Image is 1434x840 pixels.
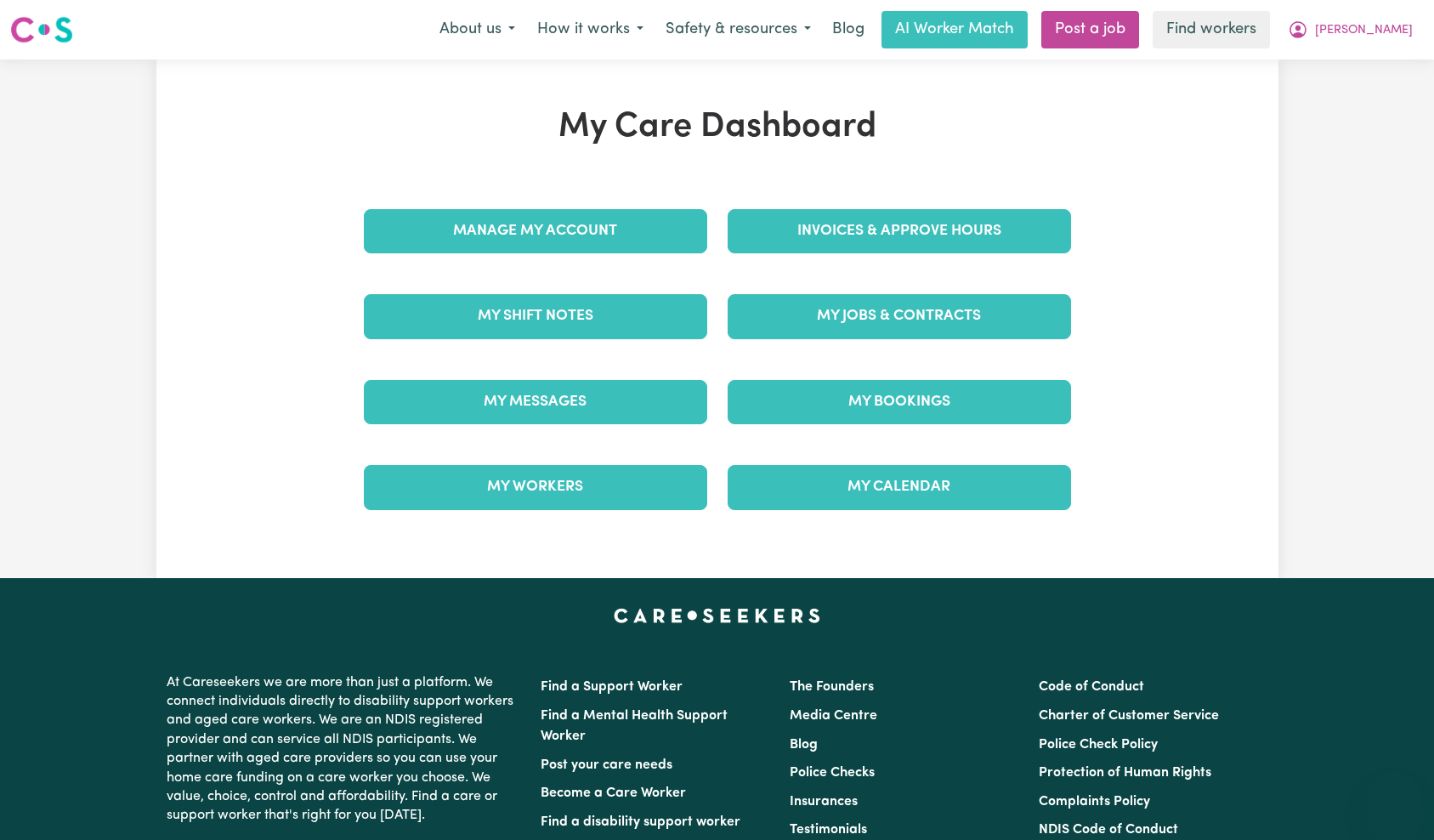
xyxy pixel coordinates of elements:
a: Media Centre [790,709,877,723]
a: Police Check Policy [1039,738,1158,752]
button: About us [428,12,526,48]
a: My Messages [364,380,707,424]
a: Invoices & Approve Hours [728,209,1071,253]
span: [PERSON_NAME] [1315,21,1413,40]
button: Safety & resources [655,12,822,48]
a: Manage My Account [364,209,707,253]
p: At Careseekers we are more than just a platform. We connect individuals directly to disability su... [167,667,520,832]
a: My Bookings [728,380,1071,424]
h1: My Care Dashboard [354,107,1081,148]
a: Careseekers logo [10,10,73,49]
a: My Calendar [728,465,1071,509]
a: Find a Support Worker [541,680,683,694]
button: My Account [1277,12,1424,48]
a: Testimonials [790,823,867,837]
a: Find a disability support worker [541,815,740,829]
a: Insurances [790,795,858,809]
a: My Shift Notes [364,294,707,338]
a: Protection of Human Rights [1039,766,1211,780]
a: Complaints Policy [1039,795,1150,809]
a: Careseekers home page [614,609,820,622]
a: NDIS Code of Conduct [1039,823,1178,837]
a: Blog [822,11,875,48]
a: Post a job [1041,11,1139,48]
a: Become a Care Worker [541,786,686,800]
a: Code of Conduct [1039,680,1144,694]
button: How it works [526,12,655,48]
a: Find a Mental Health Support Worker [541,709,728,743]
a: My Workers [364,465,707,509]
a: Post your care needs [541,758,672,772]
a: The Founders [790,680,874,694]
a: My Jobs & Contracts [728,294,1071,338]
a: Blog [790,738,818,752]
iframe: Button to launch messaging window [1366,772,1420,826]
a: Find workers [1153,11,1270,48]
img: Careseekers logo [10,14,73,45]
a: Charter of Customer Service [1039,709,1219,723]
a: Police Checks [790,766,875,780]
a: AI Worker Match [881,11,1028,48]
